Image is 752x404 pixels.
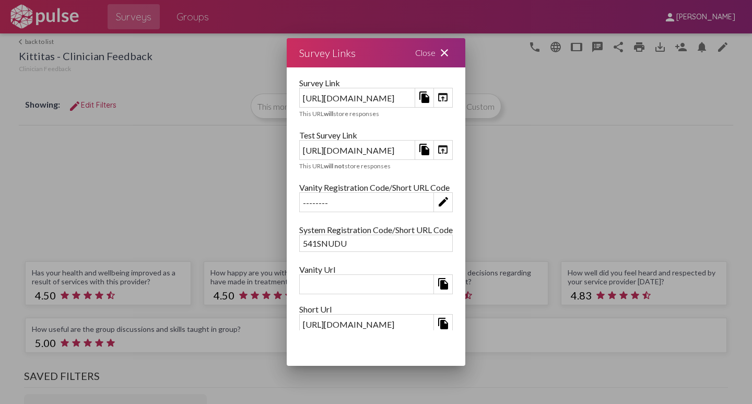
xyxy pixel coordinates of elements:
[299,182,453,192] div: Vanity Registration Code/Short URL Code
[299,162,453,170] div: This URL store responses
[438,47,451,59] mat-icon: close
[299,110,453,118] div: This URL store responses
[300,235,452,251] div: 541SNUDU
[437,278,450,290] mat-icon: file_copy
[403,38,465,67] div: Close
[299,225,453,235] div: System Registration Code/Short URL Code
[300,142,415,158] div: [URL][DOMAIN_NAME]
[418,91,431,103] mat-icon: file_copy
[299,264,453,274] div: Vanity Url
[437,143,449,156] mat-icon: open_in_browser
[437,195,450,208] mat-icon: edit
[418,143,431,156] mat-icon: file_copy
[300,194,433,211] div: --------
[437,317,450,330] mat-icon: file_copy
[437,91,449,103] mat-icon: open_in_browser
[299,44,356,61] div: Survey Links
[300,90,415,106] div: [URL][DOMAIN_NAME]
[324,110,333,118] b: will
[299,130,453,140] div: Test Survey Link
[300,316,433,332] div: [URL][DOMAIN_NAME]
[299,78,453,88] div: Survey Link
[324,162,345,170] b: will not
[299,304,453,314] div: Short Url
